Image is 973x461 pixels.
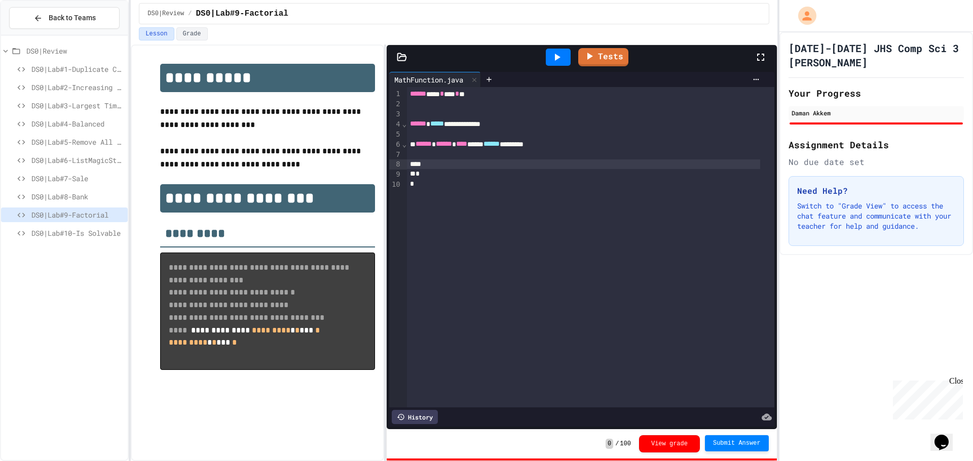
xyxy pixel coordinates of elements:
[147,10,184,18] span: DS0|Review
[389,130,402,140] div: 5
[139,27,174,40] button: Lesson
[889,376,963,420] iframe: chat widget
[389,150,402,160] div: 7
[789,138,964,152] h2: Assignment Details
[389,140,402,150] div: 6
[389,72,481,87] div: MathFunction.java
[789,86,964,100] h2: Your Progress
[797,201,955,231] p: Switch to "Grade View" to access the chat feature and communicate with your teacher for help and ...
[389,170,402,180] div: 9
[31,137,124,147] span: DS0|Lab#5-Remove All In Range
[402,120,407,128] span: Fold line
[176,27,208,40] button: Grade
[31,228,124,238] span: DS0|Lab#10-Is Solvable
[389,119,402,130] div: 4
[26,46,124,56] span: DS0|Review
[792,108,961,117] div: Daman Akkem
[402,140,407,148] span: Fold line
[578,48,628,66] a: Tests
[31,191,124,202] span: DS0|Lab#8-Bank
[188,10,192,18] span: /
[31,100,124,111] span: DS0|Lab#3-Largest Time Denominations
[788,4,819,27] div: My Account
[789,41,964,69] h1: [DATE]-[DATE] JHS Comp Sci 3 [PERSON_NAME]
[705,435,769,451] button: Submit Answer
[31,118,124,129] span: DS0|Lab#4-Balanced
[389,159,402,170] div: 8
[4,4,70,64] div: Chat with us now!Close
[797,185,955,197] h3: Need Help?
[389,180,402,190] div: 10
[713,439,761,447] span: Submit Answer
[615,440,619,448] span: /
[620,440,631,448] span: 100
[49,13,96,23] span: Back to Teams
[389,99,402,109] div: 2
[389,89,402,99] div: 1
[389,109,402,119] div: 3
[606,439,613,449] span: 0
[31,82,124,93] span: DS0|Lab#2-Increasing Neighbors
[31,209,124,220] span: DS0|Lab#9-Factorial
[31,64,124,74] span: DS0|Lab#1-Duplicate Count
[31,173,124,184] span: DS0|Lab#7-Sale
[639,435,700,452] button: View grade
[392,410,438,424] div: History
[31,155,124,165] span: DS0|Lab#6-ListMagicStrings
[789,156,964,168] div: No due date set
[389,74,468,85] div: MathFunction.java
[930,421,963,451] iframe: chat widget
[9,7,120,29] button: Back to Teams
[196,8,288,20] span: DS0|Lab#9-Factorial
